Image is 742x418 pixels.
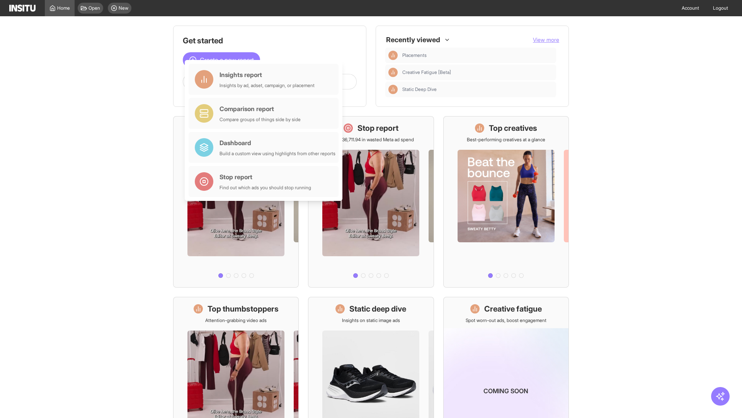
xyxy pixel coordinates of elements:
span: Creative Fatigue [Beta] [402,69,553,75]
p: Best-performing creatives at a glance [467,137,545,143]
a: Stop reportSave £36,711.94 in wasted Meta ad spend [308,116,434,288]
span: Home [57,5,70,11]
div: Insights [388,51,398,60]
span: Create a new report [200,55,254,65]
button: Create a new report [183,52,260,68]
div: Build a custom view using highlights from other reports [220,151,335,157]
div: Dashboard [220,138,335,147]
div: Insights report [220,70,315,79]
div: Insights [388,85,398,94]
span: Creative Fatigue [Beta] [402,69,451,75]
span: Static Deep Dive [402,86,553,93]
h1: Top thumbstoppers [208,303,279,314]
h1: Get started [183,35,357,46]
div: Insights by ad, adset, campaign, or placement [220,82,315,89]
div: Insights [388,68,398,77]
a: What's live nowSee all active ads instantly [173,116,299,288]
span: Placements [402,52,553,58]
span: View more [533,36,559,43]
span: Static Deep Dive [402,86,437,93]
div: Stop report [220,172,311,182]
span: Placements [402,52,427,58]
div: Find out which ads you should stop running [220,185,311,191]
div: Compare groups of things side by side [220,116,301,123]
p: Insights on static image ads [342,317,400,324]
p: Save £36,711.94 in wasted Meta ad spend [328,137,414,143]
h1: Top creatives [489,123,537,134]
button: View more [533,36,559,44]
p: Attention-grabbing video ads [205,317,267,324]
span: Open [88,5,100,11]
img: Logo [9,5,36,12]
h1: Stop report [357,123,398,134]
h1: Static deep dive [349,303,406,314]
span: New [119,5,128,11]
div: Comparison report [220,104,301,113]
a: Top creativesBest-performing creatives at a glance [443,116,569,288]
